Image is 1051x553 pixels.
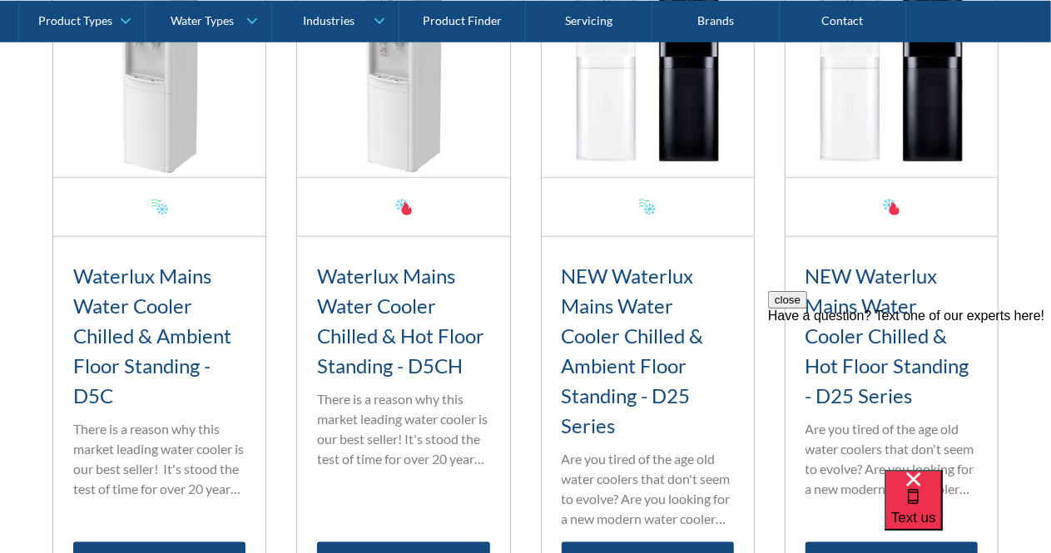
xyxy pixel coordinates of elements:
[562,261,734,441] h3: NEW Waterlux Mains Water Cooler Chilled & Ambient Floor Standing - D25 Series
[562,449,734,529] p: Are you tired of the age old water coolers that don't seem to evolve? Are you looking for a new m...
[885,470,1051,553] iframe: podium webchat widget bubble
[73,419,245,499] p: There is a reason why this market leading water cooler is our best seller! It's stood the test of...
[171,13,234,27] div: Water Types
[303,13,354,27] div: Industries
[317,261,489,381] h3: Waterlux Mains Water Cooler Chilled & Hot Floor Standing - D5CH
[73,261,245,411] h3: Waterlux Mains Water Cooler Chilled & Ambient Floor Standing - D5C
[38,13,112,27] div: Product Types
[768,291,1051,491] iframe: podium webchat widget prompt
[806,261,978,411] h3: NEW Waterlux Mains Water Cooler Chilled & Hot Floor Standing - D25 Series
[317,389,489,469] p: There is a reason why this market leading water cooler is our best seller! It's stood the test of...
